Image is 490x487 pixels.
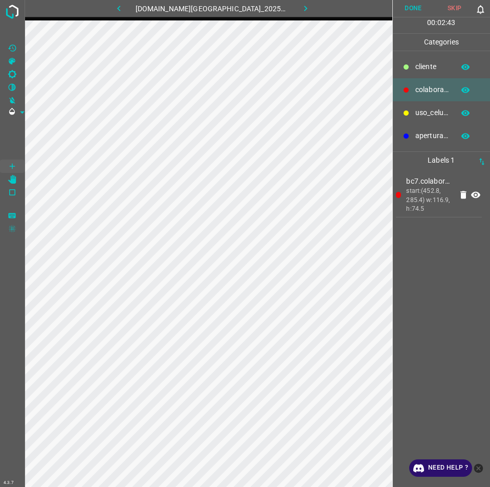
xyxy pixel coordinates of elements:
p: 02 [437,17,446,28]
img: logo [3,3,21,21]
button: close-help [472,459,485,477]
p: ​​cliente [415,61,449,72]
h6: [DOMAIN_NAME][GEOGRAPHIC_DATA]_20250809_111157_000000090.jpg [136,3,289,17]
p: 00 [427,17,435,28]
p: uso_celular [415,107,449,118]
a: Need Help ? [409,459,472,477]
div: 4.3.7 [1,479,16,487]
div: start:(452.8, 285.4) w:116.9, h:74.5 [406,187,452,214]
p: 43 [447,17,455,28]
p: Labels 1 [396,152,487,169]
p: apertura_caja [415,130,449,141]
p: bc7.colaborador [406,176,452,187]
p: colaborador [415,84,449,95]
div: : : [427,17,455,33]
